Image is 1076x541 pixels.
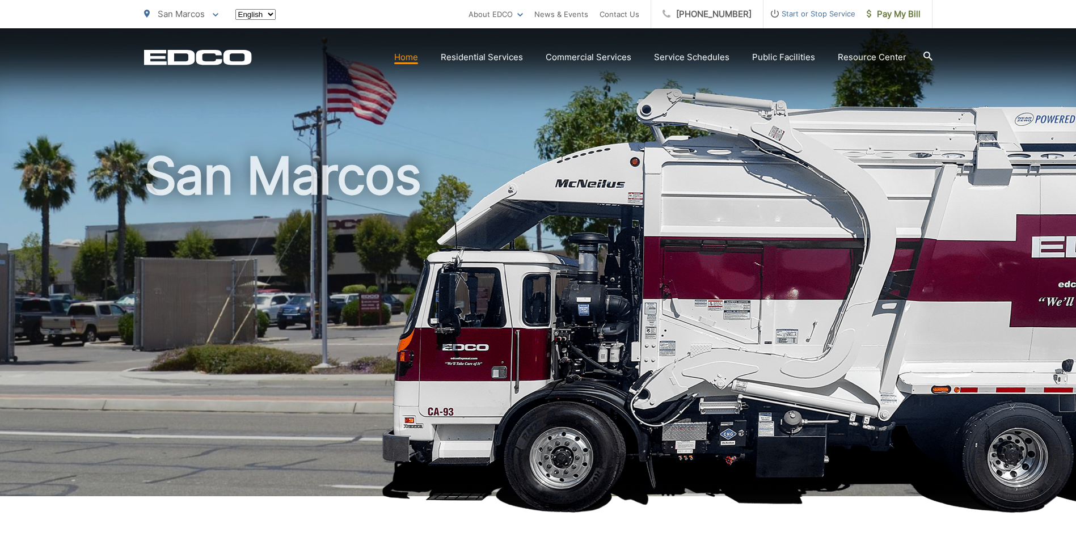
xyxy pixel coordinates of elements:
[534,7,588,21] a: News & Events
[600,7,639,21] a: Contact Us
[838,50,906,64] a: Resource Center
[867,7,921,21] span: Pay My Bill
[144,147,932,506] h1: San Marcos
[469,7,523,21] a: About EDCO
[394,50,418,64] a: Home
[441,50,523,64] a: Residential Services
[752,50,815,64] a: Public Facilities
[654,50,729,64] a: Service Schedules
[158,9,205,19] span: San Marcos
[235,9,276,20] select: Select a language
[546,50,631,64] a: Commercial Services
[144,49,252,65] a: EDCD logo. Return to the homepage.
